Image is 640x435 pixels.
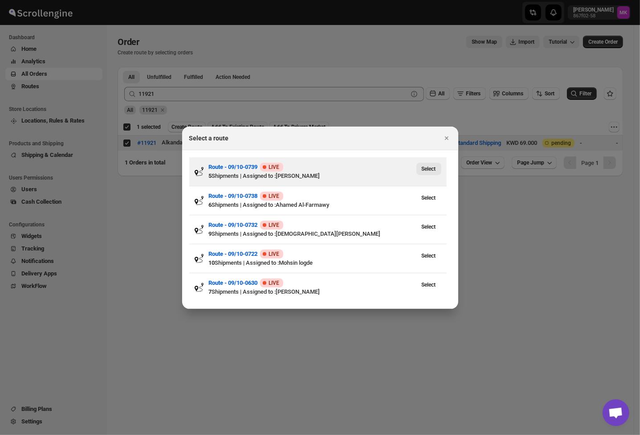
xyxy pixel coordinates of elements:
[209,172,416,181] div: Shipments | Assigned to : [PERSON_NAME]
[269,279,280,287] span: LIVE
[422,252,436,259] span: Select
[209,172,212,179] b: 5
[416,279,441,291] button: View Route - 09/10-0630’s latest order
[209,288,212,295] b: 7
[269,164,280,171] span: LIVE
[209,192,258,201] button: Route - 09/10-0738
[416,221,441,233] button: View Route - 09/10-0732’s latest order
[209,230,212,237] b: 9
[209,163,258,172] button: Route - 09/10-0739
[422,194,436,201] span: Select
[209,250,258,259] button: Route - 09/10-0722
[269,222,280,229] span: LIVE
[422,165,436,172] span: Select
[269,193,280,200] span: LIVE
[422,223,436,230] span: Select
[209,201,212,208] b: 6
[422,281,436,288] span: Select
[209,259,416,267] div: Shipments | Assigned to : Mohsin logde
[209,259,215,266] b: 10
[603,399,629,426] div: دردشة مفتوحة
[416,250,441,262] button: View Route - 09/10-0722’s latest order
[269,250,280,258] span: LIVE
[416,192,441,204] button: View Route - 09/10-0738’s latest order
[209,201,416,209] div: Shipments | Assigned to : Ahamed Al-Farmawy
[440,132,453,144] button: Close
[416,163,441,175] button: View Route - 09/10-0739’s latest order
[209,287,416,296] div: Shipments | Assigned to : [PERSON_NAME]
[209,230,416,238] div: Shipments | Assigned to : [DEMOGRAPHIC_DATA][PERSON_NAME]
[209,279,258,287] button: Route - 09/10-0630
[189,134,229,143] h2: Select a route
[209,221,258,230] button: Route - 09/10-0732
